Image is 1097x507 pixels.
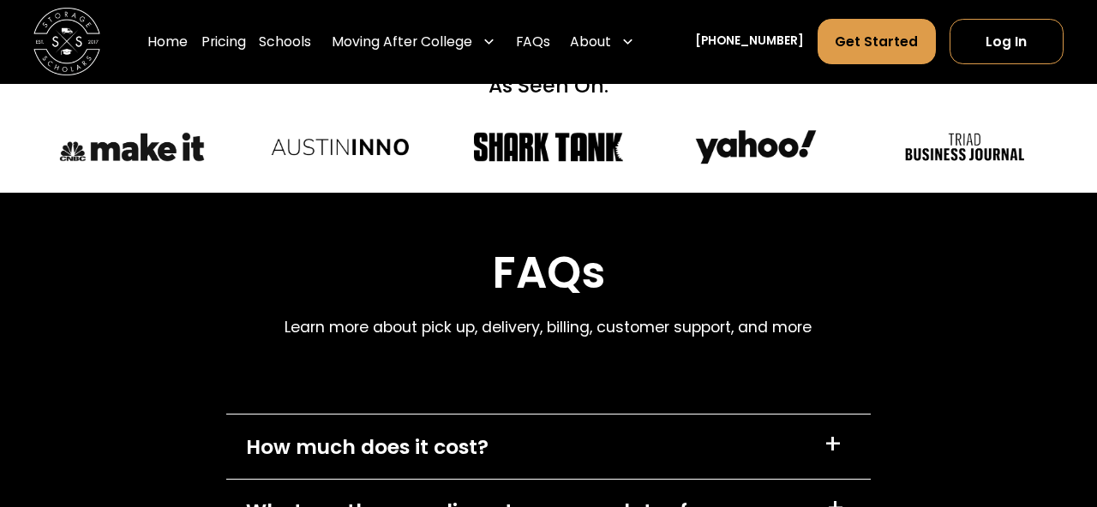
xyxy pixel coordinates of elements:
a: [PHONE_NUMBER] [695,33,804,51]
h2: FAQs [285,247,812,299]
div: Moving After College [332,32,472,52]
a: Home [147,19,188,66]
img: CNBC Make It logo. [55,128,209,166]
div: How much does it cost? [246,432,489,462]
a: Log In [950,20,1064,65]
a: Get Started [818,20,936,65]
a: Pricing [201,19,246,66]
img: Storage Scholars main logo [33,9,100,75]
a: home [33,9,100,75]
p: Learn more about pick up, delivery, billing, customer support, and more [285,316,812,338]
div: About [564,19,642,66]
a: FAQs [516,19,550,66]
div: As Seen On: [55,70,1042,100]
div: Moving After College [325,19,502,66]
a: Schools [259,19,311,66]
div: About [570,32,611,52]
div: + [824,432,842,458]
